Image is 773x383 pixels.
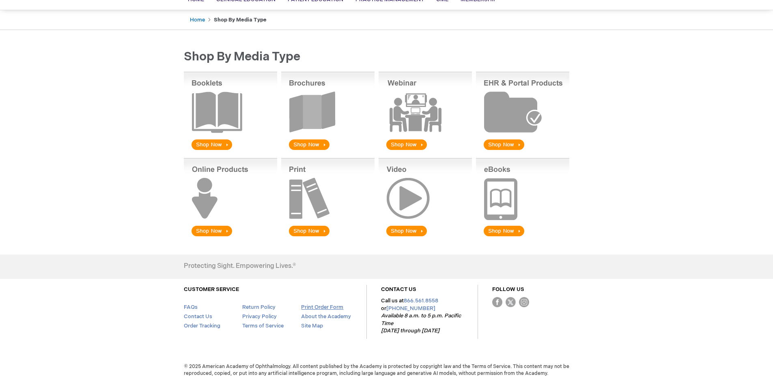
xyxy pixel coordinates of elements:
img: Twitter [506,297,516,307]
a: 866.561.8558 [404,297,438,304]
a: Terms of Service [242,323,284,329]
a: Return Policy [242,304,276,310]
img: eBook [476,158,569,238]
img: Online [184,158,277,238]
a: Home [190,17,205,23]
a: Print [281,233,375,240]
h4: Protecting Sight. Empowering Lives.® [184,263,296,270]
a: Print Order Form [301,304,343,310]
a: eBook [476,233,569,240]
a: FAQs [184,304,198,310]
a: CONTACT US [381,286,416,293]
img: Booklets [184,72,277,152]
a: Booklets [184,146,277,153]
em: Available 8 a.m. to 5 p.m. Pacific Time [DATE] through [DATE] [381,312,461,334]
a: Site Map [301,323,323,329]
span: © 2025 American Academy of Ophthalmology. All content published by the Academy is protected by co... [178,363,596,377]
a: EHR & Portal Products [476,146,569,153]
a: Online Products [184,233,277,240]
img: Video [379,158,472,238]
strong: Shop by Media Type [214,17,267,23]
img: Webinar [379,72,472,152]
img: Facebook [492,297,502,307]
a: FOLLOW US [492,286,524,293]
span: Shop by Media Type [184,49,300,64]
img: Print [281,158,375,238]
a: Order Tracking [184,323,220,329]
a: CUSTOMER SERVICE [184,286,239,293]
img: EHR & Portal Products [476,72,569,152]
img: instagram [519,297,529,307]
a: Webinar [379,146,472,153]
a: Contact Us [184,313,212,320]
p: Call us at or [381,297,463,335]
a: Video [379,233,472,240]
a: About the Academy [301,313,351,320]
a: Brochures [281,146,375,153]
a: Privacy Policy [242,313,277,320]
img: Brochures [281,72,375,152]
a: [PHONE_NUMBER] [386,305,435,312]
